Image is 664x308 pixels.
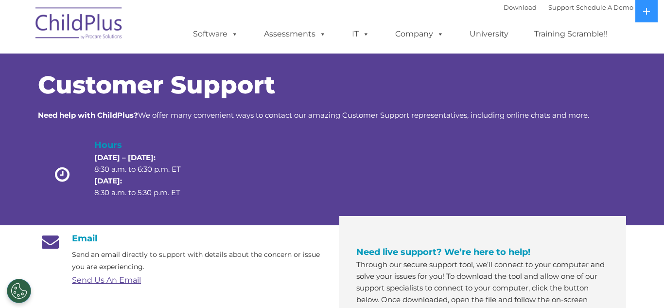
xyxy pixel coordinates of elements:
a: Company [385,24,454,44]
a: Assessments [254,24,336,44]
p: Send an email directly to support with details about the concern or issue you are experiencing. [72,249,325,273]
span: We offer many convenient ways to contact our amazing Customer Support representatives, including ... [38,110,589,120]
a: Training Scramble!! [524,24,617,44]
a: Schedule A Demo [576,3,633,11]
button: Cookies Settings [7,279,31,303]
strong: Need help with ChildPlus? [38,110,138,120]
strong: [DATE] – [DATE]: [94,153,156,162]
a: University [460,24,518,44]
span: Customer Support [38,70,275,100]
p: 8:30 a.m. to 6:30 p.m. ET 8:30 a.m. to 5:30 p.m. ET [94,152,197,199]
a: IT [342,24,379,44]
font: | [504,3,633,11]
a: Support [548,3,574,11]
a: Send Us An Email [72,275,141,285]
h4: Hours [94,138,197,152]
img: ChildPlus by Procare Solutions [31,0,128,49]
a: Software [183,24,248,44]
span: Need live support? We’re here to help! [356,247,530,257]
h4: Email [38,233,325,244]
strong: [DATE]: [94,176,122,185]
a: Download [504,3,537,11]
